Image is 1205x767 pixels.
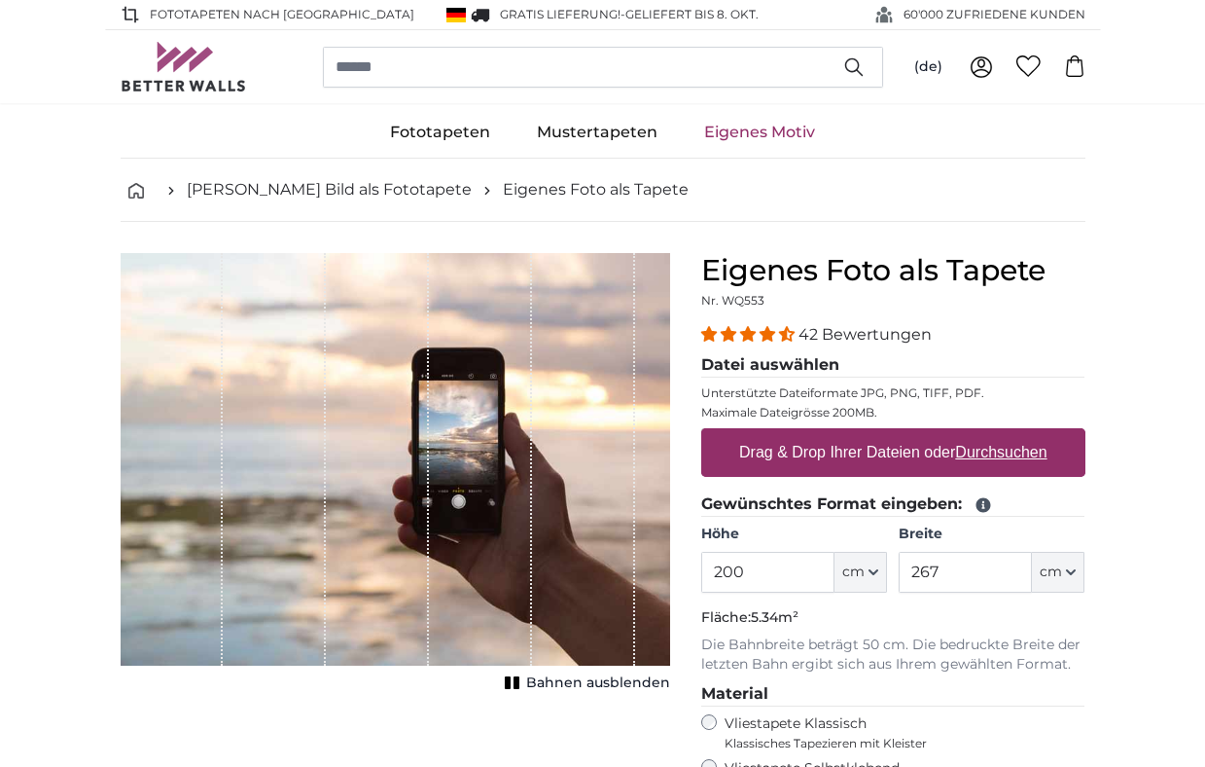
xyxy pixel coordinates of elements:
span: Fototapeten nach [GEOGRAPHIC_DATA] [150,6,414,23]
label: Höhe [701,525,887,544]
button: cm [1032,552,1084,593]
nav: breadcrumbs [121,159,1085,222]
span: cm [842,563,865,582]
span: GRATIS Lieferung! [500,7,620,21]
span: Bahnen ausblenden [526,674,670,693]
img: Betterwalls [121,42,247,91]
a: Eigenes Motiv [681,107,838,158]
img: Deutschland [446,8,466,22]
div: 1 of 1 [121,253,670,697]
span: 5.34m² [751,608,798,626]
a: Eigenes Foto als Tapete [503,178,689,201]
a: [PERSON_NAME] Bild als Fototapete [187,178,472,201]
p: Die Bahnbreite beträgt 50 cm. Die bedruckte Breite der letzten Bahn ergibt sich aus Ihrem gewählt... [701,636,1085,675]
legend: Gewünschtes Format eingeben: [701,493,1085,517]
label: Vliestapete Klassisch [725,714,1069,751]
a: Mustertapeten [514,107,681,158]
span: 4.38 stars [701,325,798,344]
span: 60'000 ZUFRIEDENE KUNDEN [904,6,1085,23]
u: Durchsuchen [955,444,1046,460]
p: Maximale Dateigrösse 200MB. [701,405,1085,420]
label: Breite [899,525,1084,544]
legend: Datei auswählen [701,353,1085,378]
legend: Material [701,682,1085,707]
button: (de) [899,50,958,85]
button: Bahnen ausblenden [499,670,670,697]
p: Unterstützte Dateiformate JPG, PNG, TIFF, PDF. [701,385,1085,401]
span: 42 Bewertungen [798,325,932,344]
a: Fototapeten [367,107,514,158]
span: Klassisches Tapezieren mit Kleister [725,736,1069,751]
h1: Eigenes Foto als Tapete [701,253,1085,288]
p: Fläche: [701,608,1085,628]
label: Drag & Drop Ihrer Dateien oder [731,433,1055,472]
span: Nr. WQ553 [701,293,764,308]
span: cm [1040,563,1062,582]
span: Geliefert bis 8. Okt. [625,7,759,21]
button: cm [834,552,887,593]
span: - [620,7,759,21]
